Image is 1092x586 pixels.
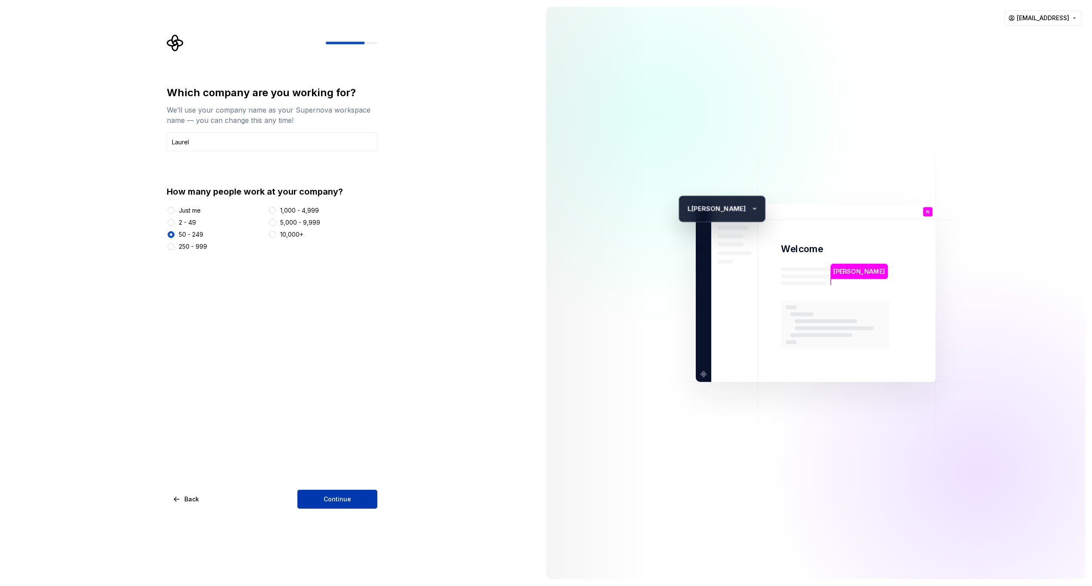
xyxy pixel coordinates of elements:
[280,206,319,215] div: 1,000 - 4,999
[280,230,303,239] div: 10,000+
[167,186,377,198] div: How many people work at your company?
[179,206,201,215] div: Just me
[691,203,748,214] p: [PERSON_NAME]
[683,203,691,214] p: L
[324,495,351,504] span: Continue
[926,210,930,214] p: N
[167,34,184,52] svg: Supernova Logo
[167,490,206,509] button: Back
[167,105,377,125] div: We’ll use your company name as your Supernova workspace name — you can change this any time!
[179,218,196,227] div: 2 - 49
[781,243,823,255] p: Welcome
[184,495,199,504] span: Back
[833,267,885,276] p: [PERSON_NAME]
[280,218,320,227] div: 5,000 - 9,999
[1017,14,1069,22] span: [EMAIL_ADDRESS]
[297,490,377,509] button: Continue
[167,132,377,151] input: Company name
[179,242,207,251] div: 250 - 999
[167,86,377,100] div: Which company are you working for?
[179,230,203,239] div: 50 - 249
[1004,10,1082,26] button: [EMAIL_ADDRESS]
